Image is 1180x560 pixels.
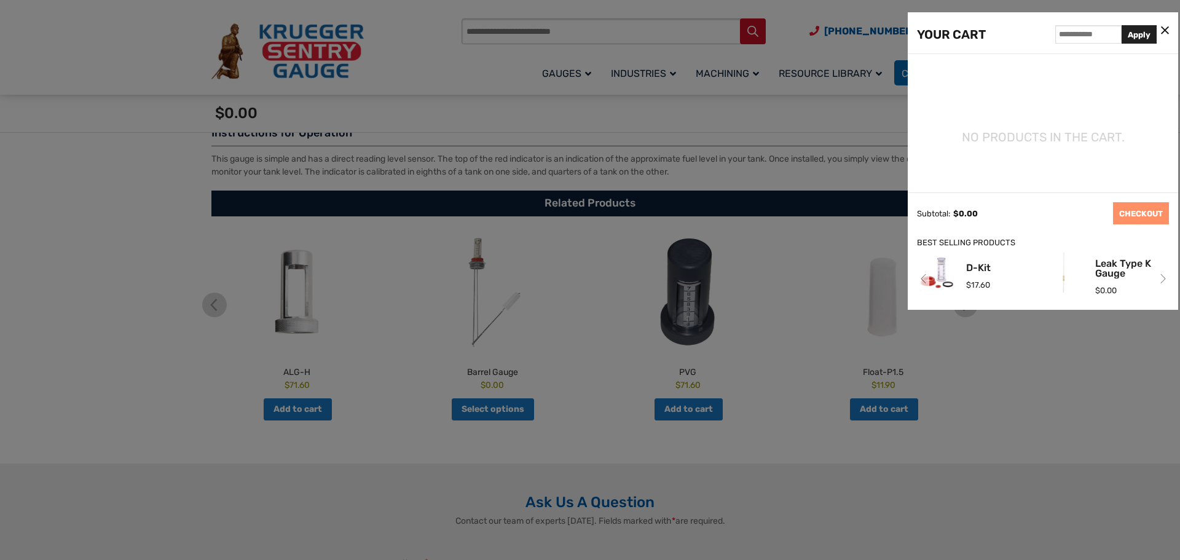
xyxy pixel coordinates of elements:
[1095,259,1164,278] a: Leak Type K Gauge
[1157,270,1169,288] a: Next
[1095,286,1117,295] span: 0.00
[1095,286,1100,295] span: $
[917,253,957,293] img: D-Kit
[1122,25,1157,44] button: Apply
[917,270,929,288] a: Previous
[953,209,978,218] span: 0.00
[966,263,991,273] a: D-Kit
[917,209,950,218] div: Subtotal:
[953,209,959,218] span: $
[917,25,986,44] div: YOUR CART
[966,280,971,290] span: $
[1046,253,1086,293] img: Leak Type K Gauge
[966,280,990,290] span: 17.60
[1113,202,1169,224] a: CHECKOUT
[917,237,1169,250] div: BEST SELLING PRODUCTS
